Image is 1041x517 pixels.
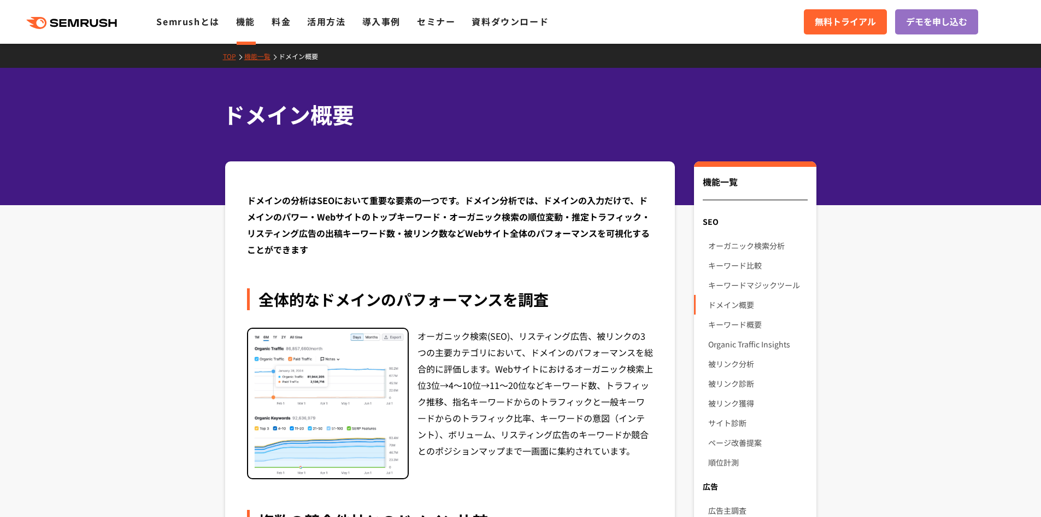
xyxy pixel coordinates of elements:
a: セミナー [417,15,455,28]
a: キーワードマジックツール [708,275,807,295]
a: サイト診断 [708,413,807,433]
a: デモを申し込む [895,9,978,34]
a: TOP [223,51,244,61]
a: ページ改善提案 [708,433,807,452]
div: オーガニック検索(SEO)、リスティング広告、被リンクの3つの主要カテゴリにおいて、ドメインのパフォーマンスを総合的に評価します。Webサイトにおけるオーガニック検索上位3位→4～10位→11～... [417,328,654,480]
a: 活用方法 [307,15,345,28]
div: 機能一覧 [703,175,807,200]
a: 無料トライアル [804,9,887,34]
a: オーガニック検索分析 [708,236,807,255]
a: 料金 [272,15,291,28]
a: 被リンク獲得 [708,393,807,413]
a: 被リンク診断 [708,374,807,393]
a: 導入事例 [362,15,401,28]
a: 機能一覧 [244,51,279,61]
a: ドメイン概要 [708,295,807,315]
a: 機能 [236,15,255,28]
span: 無料トライアル [815,15,876,29]
a: ドメイン概要 [279,51,326,61]
div: 全体的なドメインのパフォーマンスを調査 [247,288,654,310]
span: デモを申し込む [906,15,967,29]
div: SEO [694,212,816,231]
div: 広告 [694,477,816,496]
div: ドメインの分析はSEOにおいて重要な要素の一つです。ドメイン分析では、ドメインの入力だけで、ドメインのパワー・Webサイトのトップキーワード・オーガニック検索の順位変動・推定トラフィック・リステ... [247,192,654,258]
a: 順位計測 [708,452,807,472]
a: 被リンク分析 [708,354,807,374]
a: Organic Traffic Insights [708,334,807,354]
h1: ドメイン概要 [223,98,808,131]
img: 全体的なドメインのパフォーマンスを調査 [248,329,408,479]
a: Semrushとは [156,15,219,28]
a: キーワード比較 [708,255,807,275]
a: 資料ダウンロード [472,15,549,28]
a: キーワード概要 [708,315,807,334]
